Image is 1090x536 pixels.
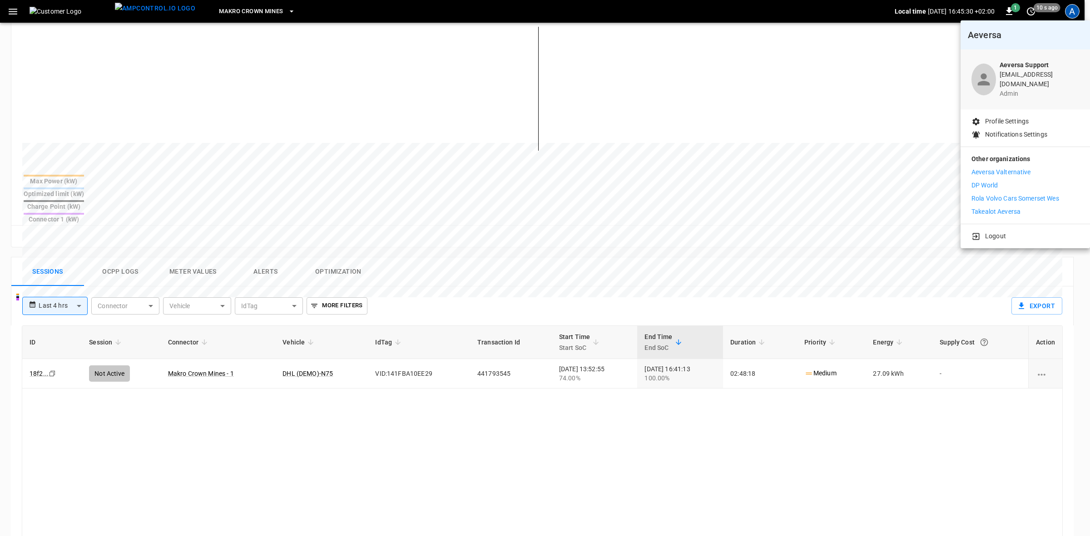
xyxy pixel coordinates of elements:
[968,28,1083,42] h6: Aeversa
[971,181,998,190] p: DP World
[971,167,1031,177] p: Aeversa Valternative
[1000,89,1079,98] p: admin
[985,231,1006,241] p: Logout
[1000,70,1079,89] p: [EMAIL_ADDRESS][DOMAIN_NAME]
[971,64,996,95] div: profile-icon
[1000,61,1049,69] b: Aeversa Support
[971,194,1059,203] p: Rola Volvo Cars Somerset Wes
[985,130,1047,139] p: Notifications Settings
[971,207,1021,216] p: Takealot Aeversa
[985,117,1029,126] p: Profile Settings
[971,154,1079,167] p: Other organizations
